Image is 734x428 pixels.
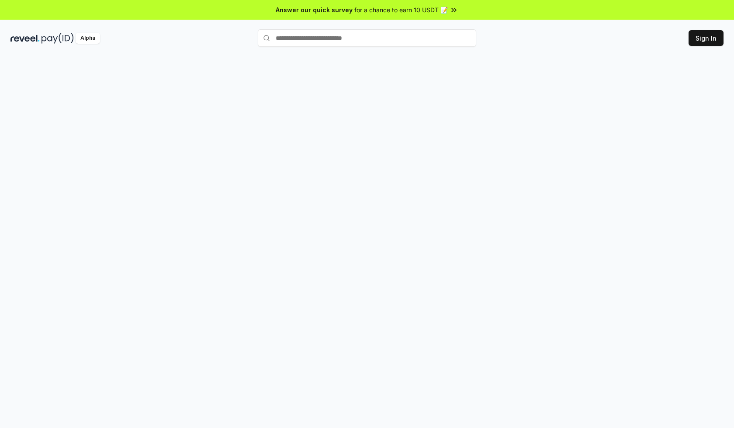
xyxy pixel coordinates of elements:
[42,33,74,44] img: pay_id
[76,33,100,44] div: Alpha
[10,33,40,44] img: reveel_dark
[276,5,353,14] span: Answer our quick survey
[354,5,448,14] span: for a chance to earn 10 USDT 📝
[689,30,724,46] button: Sign In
